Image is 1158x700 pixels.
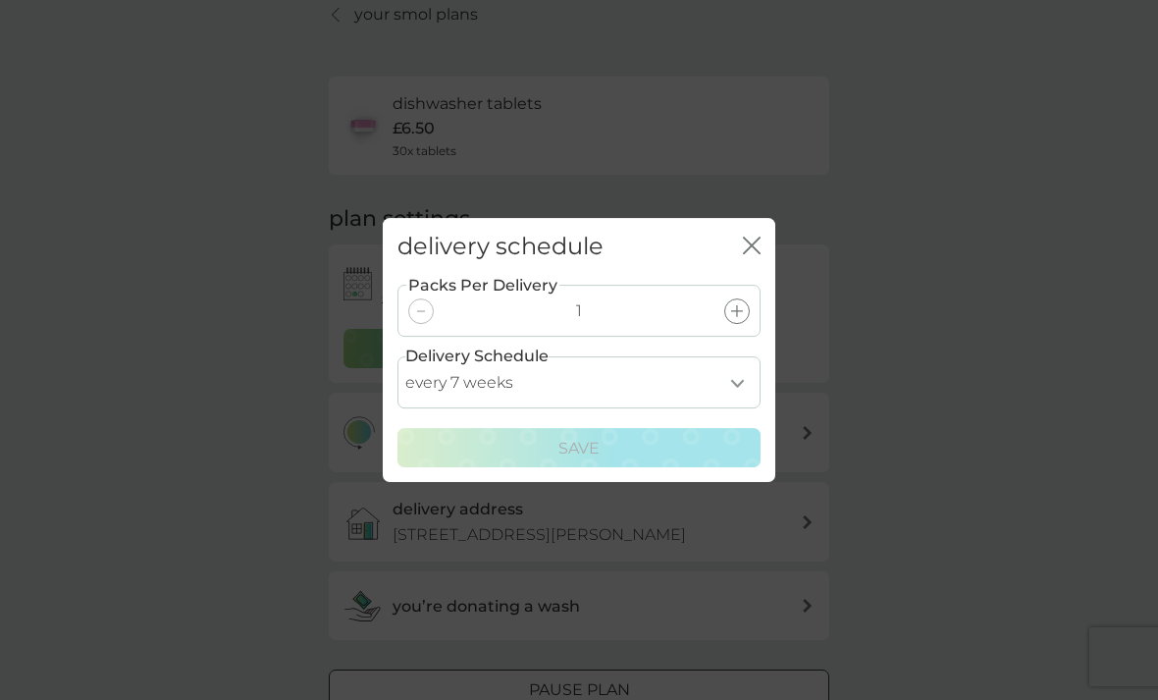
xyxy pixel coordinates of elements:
button: close [743,237,761,257]
h2: delivery schedule [397,233,604,261]
p: Save [558,436,600,461]
button: Save [397,428,761,467]
label: Delivery Schedule [405,344,549,369]
label: Packs Per Delivery [406,273,559,298]
p: 1 [576,298,582,324]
